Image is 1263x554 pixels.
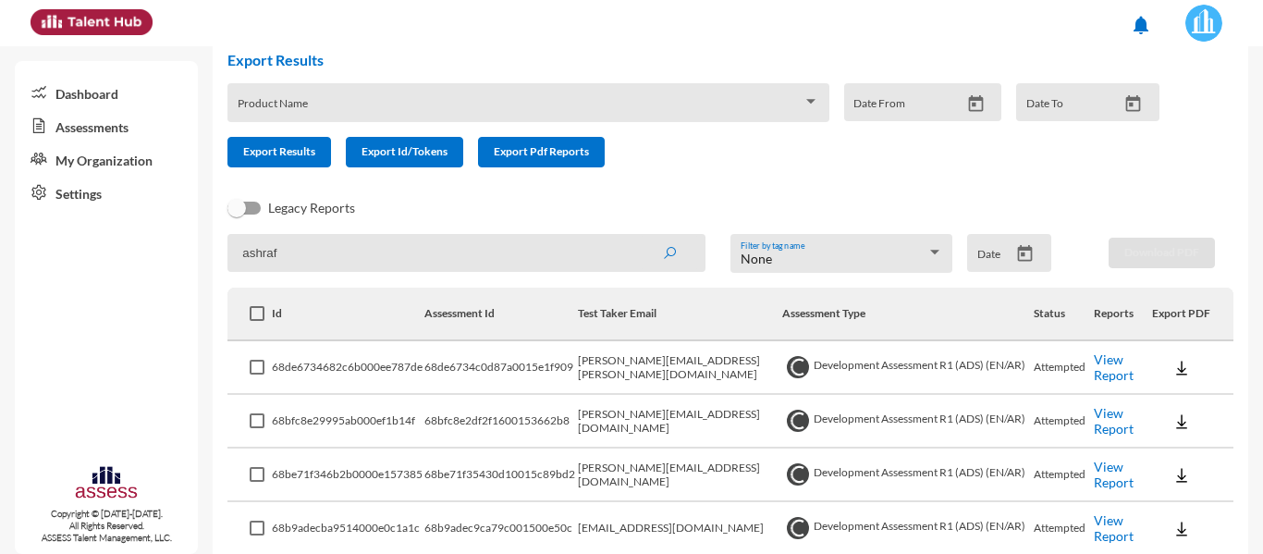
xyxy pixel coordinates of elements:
[578,395,782,449] td: [PERSON_NAME][EMAIL_ADDRESS][DOMAIN_NAME]
[578,449,782,502] td: [PERSON_NAME][EMAIL_ADDRESS][DOMAIN_NAME]
[782,449,1034,502] td: Development Assessment R1 (ADS) (EN/AR)
[15,76,198,109] a: Dashboard
[578,288,782,341] th: Test Taker Email
[1094,288,1151,341] th: Reports
[1034,449,1094,502] td: Attempted
[346,137,463,167] button: Export Id/Tokens
[782,288,1034,341] th: Assessment Type
[1130,14,1152,36] mat-icon: notifications
[478,137,605,167] button: Export Pdf Reports
[15,142,198,176] a: My Organization
[1094,405,1134,437] a: View Report
[15,508,198,544] p: Copyright © [DATE]-[DATE]. All Rights Reserved. ASSESS Talent Management, LLC.
[1009,244,1041,264] button: Open calendar
[268,197,355,219] span: Legacy Reports
[782,341,1034,395] td: Development Assessment R1 (ADS) (EN/AR)
[243,144,315,158] span: Export Results
[362,144,448,158] span: Export Id/Tokens
[578,341,782,395] td: [PERSON_NAME][EMAIL_ADDRESS][PERSON_NAME][DOMAIN_NAME]
[272,449,424,502] td: 68be71f346b2b0000e157385
[424,449,578,502] td: 68be71f35430d10015c89bd2
[1094,459,1134,490] a: View Report
[227,51,1174,68] h2: Export Results
[424,341,578,395] td: 68de6734c0d87a0015e1f909
[1124,245,1199,259] span: Download PDF
[227,234,705,272] input: Search by name, token, assessment type, etc.
[782,395,1034,449] td: Development Assessment R1 (ADS) (EN/AR)
[424,395,578,449] td: 68bfc8e2df2f1600153662b8
[1034,341,1094,395] td: Attempted
[272,341,424,395] td: 68de6734682c6b000ee787de
[74,464,138,504] img: assesscompany-logo.png
[1152,288,1233,341] th: Export PDF
[1117,94,1149,114] button: Open calendar
[741,251,772,266] span: None
[272,288,424,341] th: Id
[1109,238,1215,268] button: Download PDF
[1094,512,1134,544] a: View Report
[960,94,992,114] button: Open calendar
[15,176,198,209] a: Settings
[424,288,578,341] th: Assessment Id
[494,144,589,158] span: Export Pdf Reports
[1094,351,1134,383] a: View Report
[1034,288,1094,341] th: Status
[272,395,424,449] td: 68bfc8e29995ab000ef1b14f
[227,137,331,167] button: Export Results
[1034,395,1094,449] td: Attempted
[15,109,198,142] a: Assessments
